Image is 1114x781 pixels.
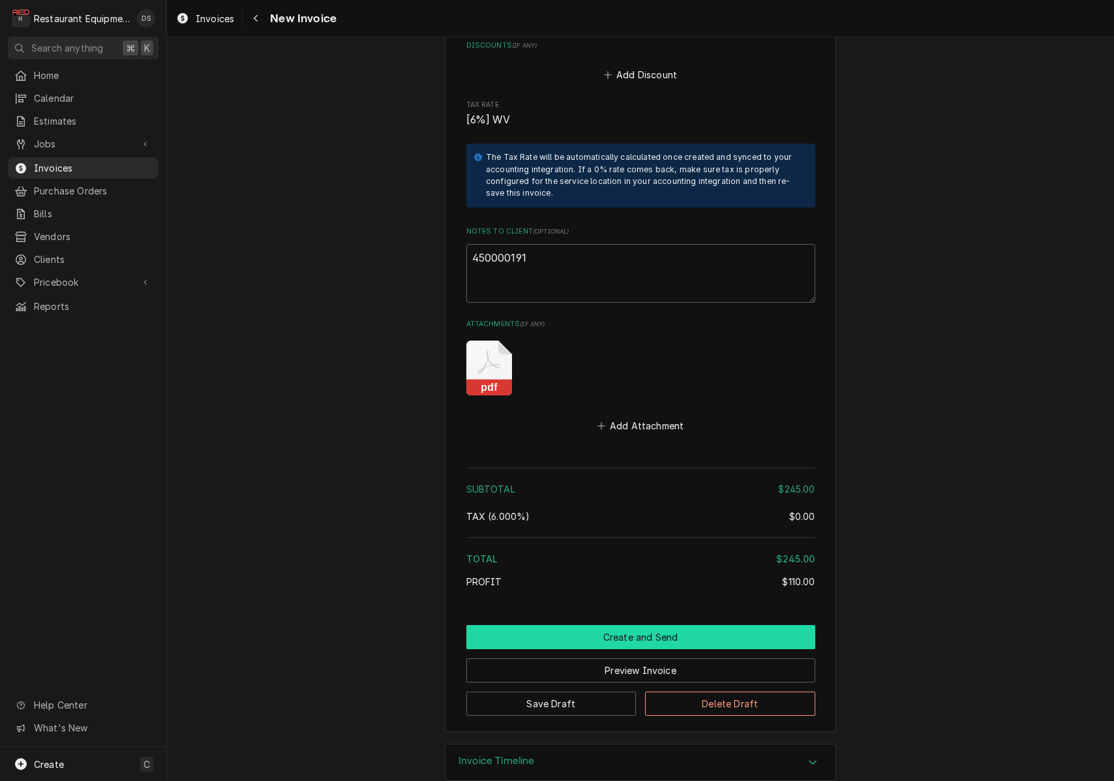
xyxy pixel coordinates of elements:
[466,625,815,649] button: Create and Send
[34,12,130,25] div: Restaurant Equipment Diagnostics
[34,299,152,313] span: Reports
[466,226,815,303] div: Notes to Client
[34,91,152,105] span: Calendar
[466,658,815,682] button: Preview Invoice
[466,463,815,598] div: Amount Summary
[12,9,30,27] div: Restaurant Equipment Diagnostics's Avatar
[196,12,234,25] span: Invoices
[34,114,152,128] span: Estimates
[512,42,537,49] span: ( if any )
[8,296,158,317] a: Reports
[445,744,835,781] button: Accordion Details Expand Trigger
[8,37,158,59] button: Search anything⌘K
[466,100,815,128] div: Tax Rate
[466,40,815,84] div: Discounts
[466,692,637,716] button: Save Draft
[466,319,815,329] label: Attachments
[31,41,103,55] span: Search anything
[137,9,155,27] div: DS
[466,625,815,716] div: Button Group
[8,65,158,86] a: Home
[466,244,815,303] textarea: 450000191
[533,228,569,235] span: ( optional )
[486,151,802,200] div: The Tax Rate will be automatically calculated once created and synced to your accounting integrat...
[466,483,515,495] span: Subtotal
[8,133,158,155] a: Go to Jobs
[466,682,815,716] div: Button Group Row
[34,230,152,243] span: Vendors
[645,692,815,716] button: Delete Draft
[466,112,815,128] span: Tax Rate
[8,203,158,224] a: Bills
[8,717,158,739] a: Go to What's New
[34,184,152,198] span: Purchase Orders
[34,161,152,175] span: Invoices
[466,510,815,523] div: Tax
[466,576,502,587] span: Profit
[782,576,815,587] span: $110.00
[466,40,815,51] label: Discounts
[466,482,815,496] div: Subtotal
[595,417,686,435] button: Add Attachment
[466,319,815,435] div: Attachments
[601,65,679,84] button: Add Discount
[34,698,151,712] span: Help Center
[245,8,266,29] button: Navigate back
[266,10,337,27] span: New Invoice
[34,137,132,151] span: Jobs
[34,253,152,266] span: Clients
[8,249,158,270] a: Clients
[466,511,530,522] span: [6%] West Virginia State
[466,552,815,566] div: Total
[520,320,545,328] span: ( if any )
[143,758,150,771] span: C
[8,87,158,109] a: Calendar
[8,271,158,293] a: Go to Pricebook
[34,207,152,221] span: Bills
[34,69,152,82] span: Home
[8,694,158,716] a: Go to Help Center
[144,41,150,55] span: K
[8,157,158,179] a: Invoices
[8,180,158,202] a: Purchase Orders
[466,226,815,237] label: Notes to Client
[34,275,132,289] span: Pricebook
[778,482,815,496] div: $245.00
[8,110,158,132] a: Estimates
[12,9,30,27] div: R
[466,114,511,126] span: [6%] WV
[34,759,64,770] span: Create
[445,744,835,781] div: Accordion Header
[459,755,535,767] h3: Invoice Timeline
[466,575,815,589] div: Profit
[8,226,158,247] a: Vendors
[466,553,498,564] span: Total
[171,8,239,29] a: Invoices
[34,721,151,735] span: What's New
[776,552,815,566] div: $245.00
[466,625,815,649] div: Button Group Row
[466,100,815,110] span: Tax Rate
[789,510,815,523] div: $0.00
[466,341,512,395] button: pdf
[137,9,155,27] div: Derek Stewart's Avatar
[466,649,815,682] div: Button Group Row
[126,41,135,55] span: ⌘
